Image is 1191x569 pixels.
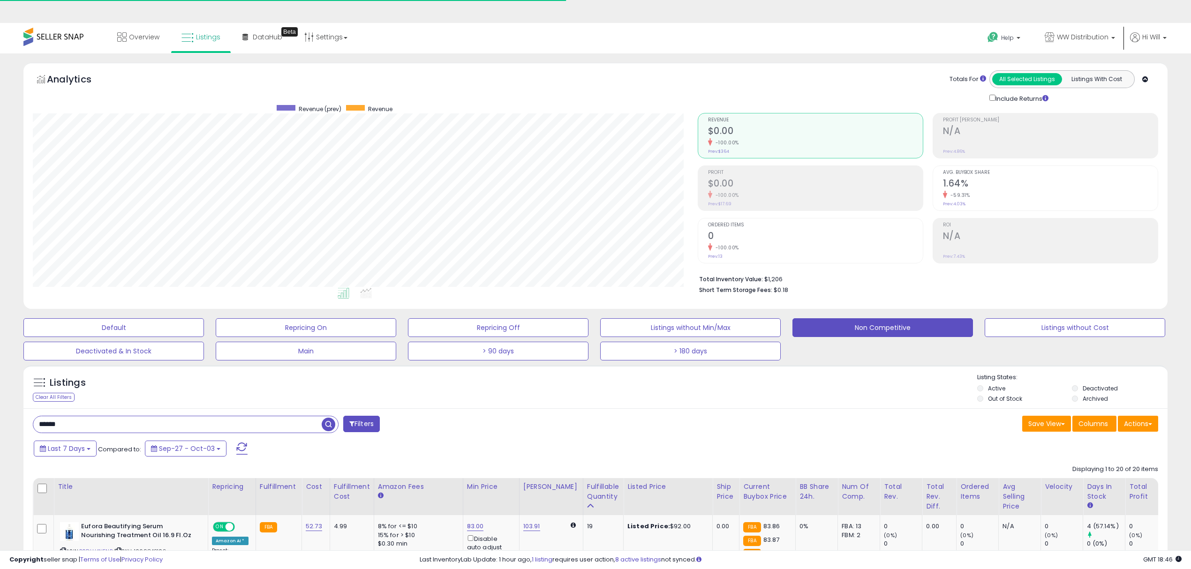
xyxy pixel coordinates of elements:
[1129,522,1167,531] div: 0
[50,376,86,389] h5: Listings
[943,170,1158,175] span: Avg. Buybox Share
[708,149,729,154] small: Prev: $364
[299,105,341,113] span: Revenue (prev)
[943,223,1158,228] span: ROI
[196,32,220,42] span: Listings
[212,482,252,492] div: Repricing
[743,536,761,546] small: FBA
[23,318,204,337] button: Default
[145,441,226,457] button: Sep-27 - Oct-03
[708,254,723,259] small: Prev: 13
[80,555,120,564] a: Terms of Use
[763,535,780,544] span: 83.87
[159,444,215,453] span: Sep-27 - Oct-03
[1083,384,1118,392] label: Deactivated
[708,178,923,191] h2: $0.00
[985,318,1165,337] button: Listings without Cost
[235,23,289,51] a: DataHub
[943,231,1158,243] h2: N/A
[368,105,392,113] span: Revenue
[98,445,141,454] span: Compared to:
[982,93,1060,104] div: Include Returns
[212,537,249,545] div: Amazon AI *
[842,482,876,502] div: Num of Comp.
[1045,522,1083,531] div: 0
[297,23,354,51] a: Settings
[378,522,456,531] div: 8% for <= $10
[799,482,834,502] div: BB Share 24h.
[992,73,1062,85] button: All Selected Listings
[884,532,897,539] small: (0%)
[763,522,780,531] span: 83.86
[234,523,249,531] span: OFF
[600,342,781,360] button: > 180 days
[980,24,1030,53] a: Help
[1143,555,1182,564] span: 2025-10-11 18:46 GMT
[1083,395,1108,403] label: Archived
[420,555,1182,564] div: Last InventoryLab Update: 1 hour ago, requires user action, not synced.
[699,286,772,294] b: Short Term Storage Fees:
[943,254,965,259] small: Prev: 7.43%
[1045,539,1083,548] div: 0
[743,522,761,532] small: FBA
[34,441,97,457] button: Last 7 Days
[260,482,298,492] div: Fulfillment
[926,522,949,531] div: 0.00
[1087,522,1125,531] div: 4 (57.14%)
[712,244,739,251] small: -100.00%
[48,444,85,453] span: Last 7 Days
[708,201,731,207] small: Prev: $17.69
[774,285,788,294] span: $0.18
[378,531,456,539] div: 15% for > $10
[988,395,1022,403] label: Out of Stock
[216,318,396,337] button: Repricing On
[523,522,540,531] a: 103.91
[708,223,923,228] span: Ordered Items
[1045,482,1079,492] div: Velocity
[378,482,459,492] div: Amazon Fees
[260,522,277,532] small: FBA
[587,482,619,502] div: Fulfillable Quantity
[523,482,579,492] div: [PERSON_NAME]
[943,201,965,207] small: Prev: 4.03%
[129,32,159,42] span: Overview
[627,522,670,531] b: Listed Price:
[943,126,1158,138] h2: N/A
[699,275,763,283] b: Total Inventory Value:
[1118,416,1158,432] button: Actions
[708,170,923,175] span: Profit
[708,118,923,123] span: Revenue
[842,531,873,539] div: FBM: 2
[174,23,227,51] a: Listings
[615,555,661,564] a: 8 active listings
[1142,32,1160,42] span: Hi Will
[884,522,922,531] div: 0
[1062,73,1131,85] button: Listings With Cost
[306,482,326,492] div: Cost
[1087,539,1125,548] div: 0 (0%)
[884,482,918,502] div: Total Rev.
[9,555,44,564] strong: Copyright
[792,318,973,337] button: Non Competitive
[81,522,195,542] b: Eufora Beautifying Serum Nourishing Treatment Oil 16.9 Fl.Oz
[960,539,998,548] div: 0
[47,73,110,88] h5: Analytics
[943,178,1158,191] h2: 1.64%
[1001,34,1014,42] span: Help
[58,482,204,492] div: Title
[947,192,970,199] small: -59.31%
[216,342,396,360] button: Main
[699,273,1152,284] li: $1,206
[343,416,380,432] button: Filters
[627,482,709,492] div: Listed Price
[1022,416,1071,432] button: Save View
[708,126,923,138] h2: $0.00
[378,492,384,500] small: Amazon Fees.
[884,539,922,548] div: 0
[708,231,923,243] h2: 0
[1003,522,1033,531] div: N/A
[334,522,367,531] div: 4.99
[627,522,705,531] div: $92.00
[306,522,322,531] a: 52.73
[467,522,484,531] a: 83.00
